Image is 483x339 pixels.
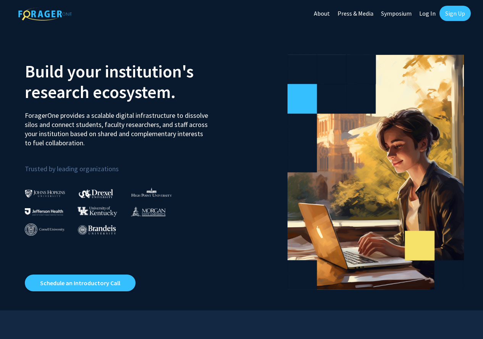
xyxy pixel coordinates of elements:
img: Thomas Jefferson University [25,208,63,215]
h2: Build your institution's research ecosystem. [25,61,236,102]
a: Opens in a new tab [25,275,136,291]
p: Trusted by leading organizations [25,154,236,175]
img: Cornell University [25,223,65,236]
img: Morgan State University [131,206,166,216]
a: Sign Up [439,6,471,21]
img: Drexel University [79,189,113,198]
img: Johns Hopkins University [25,190,65,198]
img: University of Kentucky [78,206,117,217]
iframe: Chat [6,305,32,333]
img: ForagerOne Logo [18,7,72,21]
img: Brandeis University [78,225,116,235]
img: High Point University [131,188,172,197]
p: ForagerOne provides a scalable digital infrastructure to dissolve silos and connect students, fac... [25,105,210,148]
